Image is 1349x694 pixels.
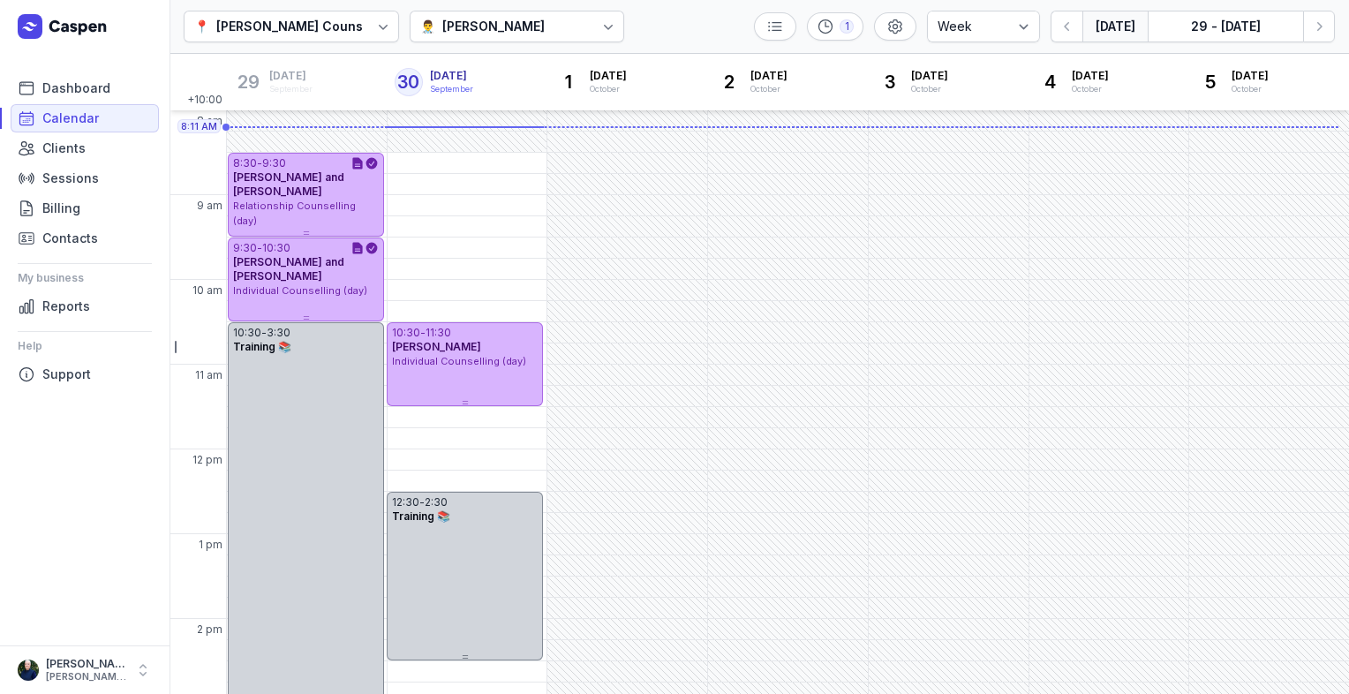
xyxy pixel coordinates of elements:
div: 10:30 [262,241,290,255]
span: [DATE] [1232,69,1269,83]
div: 👨‍⚕️ [420,16,435,37]
span: [DATE] [430,69,473,83]
div: [PERSON_NAME] [442,16,545,37]
div: 3 [876,68,904,96]
span: [PERSON_NAME] and [PERSON_NAME] [233,255,344,283]
img: User profile image [18,660,39,681]
span: Sessions [42,168,99,189]
span: Contacts [42,228,98,249]
div: - [419,495,425,509]
span: [DATE] [269,69,313,83]
span: [PERSON_NAME] and [PERSON_NAME] [233,170,344,198]
span: [DATE] [750,69,788,83]
div: October [1232,83,1269,95]
div: October [1072,83,1109,95]
div: 12:30 [392,495,419,509]
button: 29 - [DATE] [1148,11,1303,42]
span: [DATE] [911,69,948,83]
div: My business [18,264,152,292]
span: Support [42,364,91,385]
span: Billing [42,198,80,219]
span: Relationship Counselling (day) [233,200,356,227]
div: - [261,326,267,340]
span: 11 am [195,368,222,382]
div: [PERSON_NAME] [46,657,127,671]
span: 12 pm [192,453,222,467]
span: 10 am [192,283,222,298]
div: - [257,156,262,170]
span: Training 📚 [233,340,291,353]
div: 10:30 [392,326,420,340]
div: 10:30 [233,326,261,340]
div: 2 [715,68,743,96]
div: September [430,83,473,95]
div: 3:30 [267,326,290,340]
span: Clients [42,138,86,159]
div: 29 [234,68,262,96]
span: Calendar [42,108,99,129]
span: 1 pm [199,538,222,552]
div: 2:30 [425,495,448,509]
div: 📍 [194,16,209,37]
div: - [257,241,262,255]
div: 9:30 [262,156,286,170]
span: 2 pm [197,622,222,637]
div: 8:30 [233,156,257,170]
div: 30 [395,68,423,96]
div: October [911,83,948,95]
span: [DATE] [590,69,627,83]
div: 4 [1036,68,1065,96]
div: 1 [840,19,854,34]
div: 5 [1196,68,1225,96]
span: Individual Counselling (day) [392,355,526,367]
div: October [590,83,627,95]
div: [PERSON_NAME] Counselling [216,16,397,37]
div: Help [18,332,152,360]
div: - [420,326,426,340]
span: [PERSON_NAME] [392,340,481,353]
span: [DATE] [1072,69,1109,83]
span: 9 am [197,199,222,213]
div: 11:30 [426,326,451,340]
span: +10:00 [187,93,226,110]
div: October [750,83,788,95]
div: [PERSON_NAME][EMAIL_ADDRESS][DOMAIN_NAME][PERSON_NAME] [46,671,127,683]
div: 9:30 [233,241,257,255]
div: September [269,83,313,95]
div: 1 [554,68,583,96]
span: Reports [42,296,90,317]
span: Dashboard [42,78,110,99]
button: [DATE] [1082,11,1148,42]
span: Individual Counselling (day) [233,284,367,297]
span: Training 📚 [392,509,450,523]
span: 8:11 AM [181,119,217,133]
